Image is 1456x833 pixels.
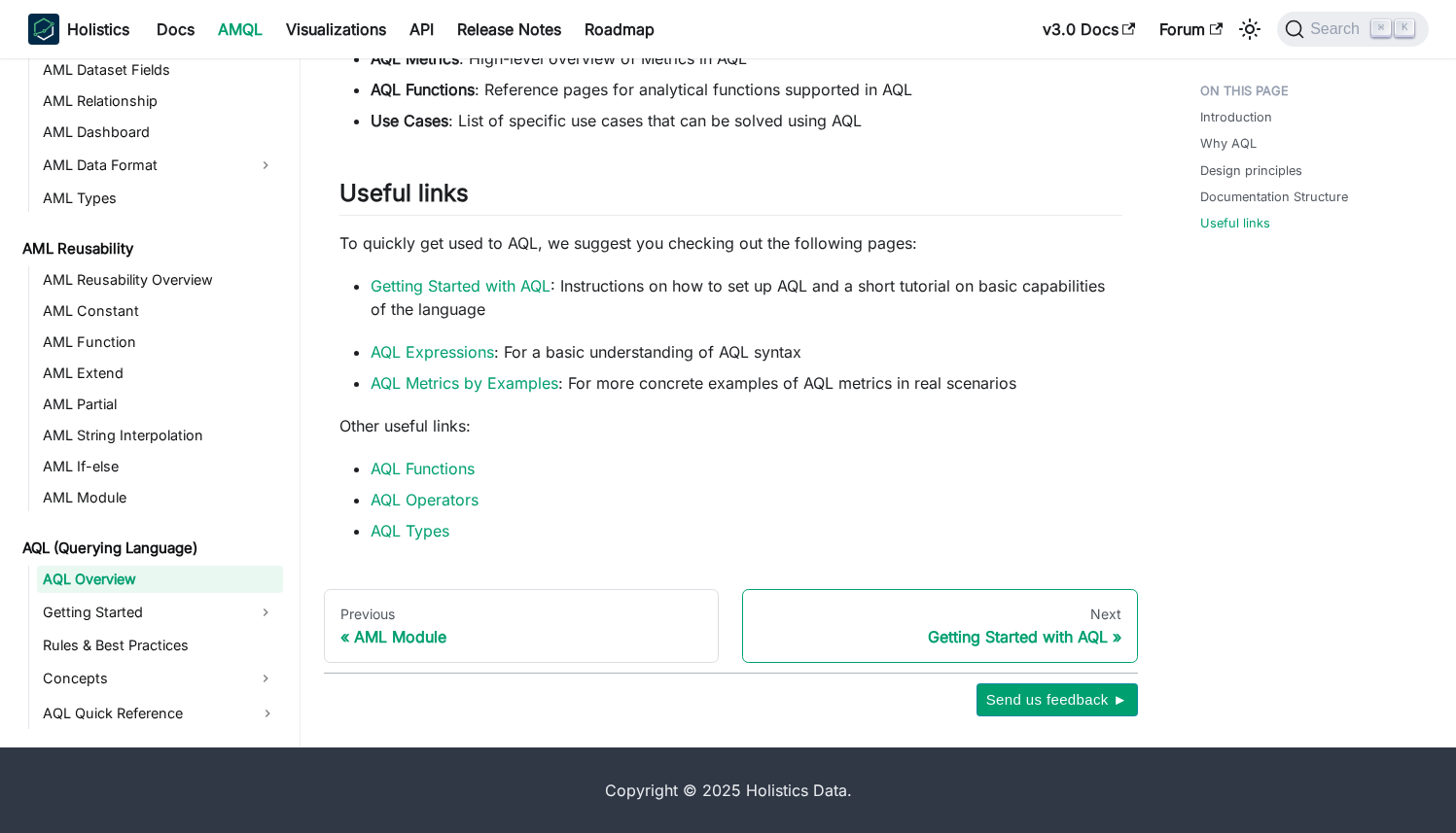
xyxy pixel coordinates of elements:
nav: Docs pages [324,589,1138,663]
li: : Reference pages for analytical functions supported in AQL [371,78,1122,101]
p: Other useful links: [339,414,1122,437]
li: : For a basic understanding of AQL syntax [371,340,1122,364]
span: Search [1304,20,1371,38]
a: Release Notes [445,14,573,45]
a: AML Module [37,484,283,511]
a: Concepts [37,663,248,694]
a: AML Reusability [17,235,283,262]
kbd: ⌘ [1371,19,1391,37]
a: NextGetting Started with AQL [742,589,1138,663]
a: AML Types [37,185,283,212]
button: Expand sidebar category 'Concepts' [248,663,283,694]
a: PreviousAML Module [324,589,720,663]
a: AML If-else [37,453,283,480]
strong: Use Cases [371,111,448,130]
a: v3.0 Docs [1031,14,1148,45]
a: AQL Metrics by Examples [371,373,558,393]
a: Design principles [1200,161,1302,180]
a: AML String Interpolation [37,422,283,449]
a: AML Relationship [37,87,283,115]
a: AQL Operators [371,490,479,509]
a: AQL Expressions [371,342,494,362]
div: AML Module [340,627,703,646]
a: Introduction [1200,108,1272,126]
a: AML Reusability Overview [37,266,283,294]
button: Expand sidebar category 'Getting Started' [248,597,283,628]
a: Visualizations [274,14,398,45]
a: HolisticsHolistics [28,14,129,45]
a: Useful links [1200,214,1270,232]
li: : List of specific use cases that can be solved using AQL [371,109,1122,132]
a: Documentation Structure [1200,188,1348,206]
button: Search (Command+K) [1277,12,1428,47]
div: Next [759,606,1121,623]
a: AML Dashboard [37,119,283,146]
span: Send us feedback ► [986,687,1128,712]
a: AMQL [206,14,274,45]
a: AML Data Format [37,150,248,181]
a: AML Dataset Fields [37,56,283,84]
strong: AQL Functions [371,80,475,99]
a: Why AQL [1200,134,1257,153]
div: Getting Started with AQL [759,627,1121,646]
a: AQL Quick Reference [37,698,283,729]
h2: Useful links [339,179,1122,216]
a: AQL Types [371,521,449,540]
strong: AQL Metrics [371,49,459,68]
a: Rules & Best Practices [37,632,283,659]
li: : Instructions on how to set up AQL and a short tutorial on basic capabilities of the language [371,274,1122,321]
a: Getting Started [37,597,248,628]
a: Roadmap [573,14,666,45]
p: To quickly get used to AQL, we suggest you checking out the following pages: [339,231,1122,255]
kbd: K [1395,19,1414,37]
img: Holistics [28,14,59,45]
a: AQL Overview [37,566,283,593]
b: Holistics [67,17,129,41]
button: Expand sidebar category 'AML Data Format' [248,150,283,181]
a: Forum [1148,14,1234,45]
a: AQL Functions [371,459,475,478]
a: AML Function [37,329,283,356]
button: Switch between dark and light mode (currently light mode) [1234,14,1265,45]
button: Send us feedback ► [977,683,1138,716]
a: Docs [145,14,206,45]
a: Getting Started with AQL [371,276,550,295]
a: AML Partial [37,391,283,418]
div: Previous [340,606,703,623]
a: AML Constant [37,297,283,325]
a: API [398,14,445,45]
a: AML Extend [37,360,283,387]
li: : For more concrete examples of AQL metrics in real scenarios [371,371,1122,395]
a: AQL (Querying Language) [17,535,283,562]
div: Copyright © 2025 Holistics Data. [110,779,1347,802]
